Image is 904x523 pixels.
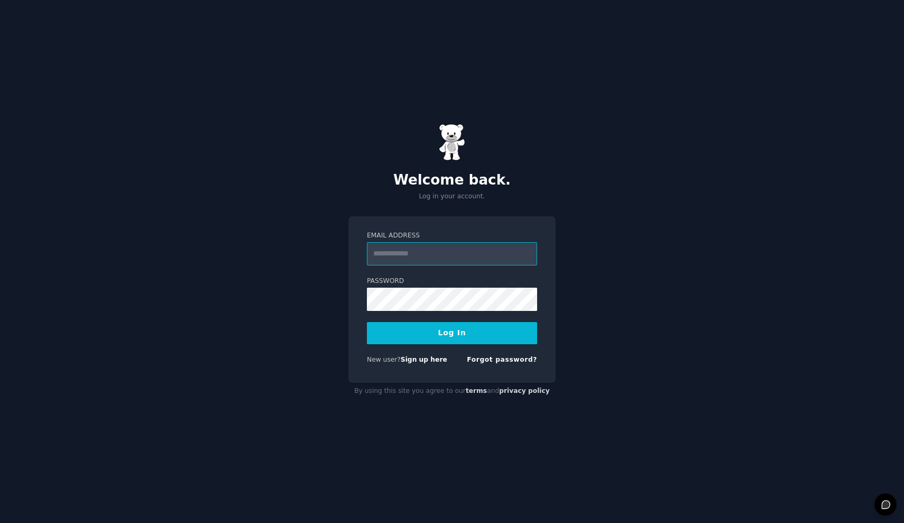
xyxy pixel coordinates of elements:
img: Gummy Bear [439,124,465,161]
a: privacy policy [499,387,550,394]
label: Email Address [367,231,537,241]
div: By using this site you agree to our and [348,383,556,400]
button: Log In [367,322,537,344]
a: terms [466,387,487,394]
a: Forgot password? [467,356,537,363]
p: Log in your account. [348,192,556,201]
a: Sign up here [401,356,447,363]
span: New user? [367,356,401,363]
h2: Welcome back. [348,172,556,189]
label: Password [367,277,537,286]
